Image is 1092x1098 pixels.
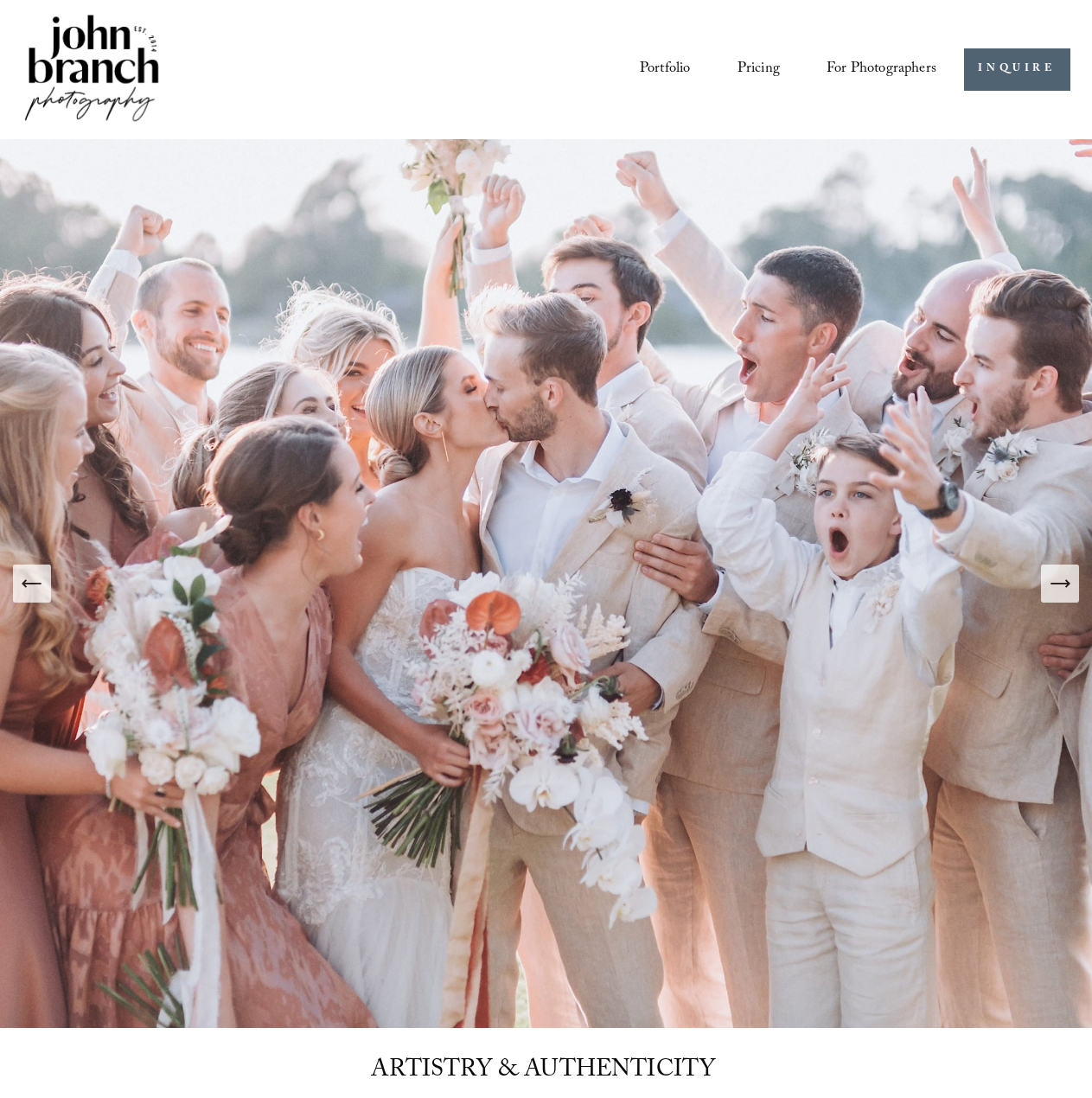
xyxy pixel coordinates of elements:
[22,11,162,128] img: John Branch IV Photography
[827,54,936,85] a: folder dropdown
[827,55,936,84] span: For Photographers
[964,48,1070,91] a: INQUIRE
[738,54,780,85] a: Pricing
[371,1052,715,1092] span: ARTISTRY & AUTHENTICITY
[1041,565,1079,603] button: Next Slide
[640,54,691,85] a: Portfolio
[13,565,51,603] button: Previous Slide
